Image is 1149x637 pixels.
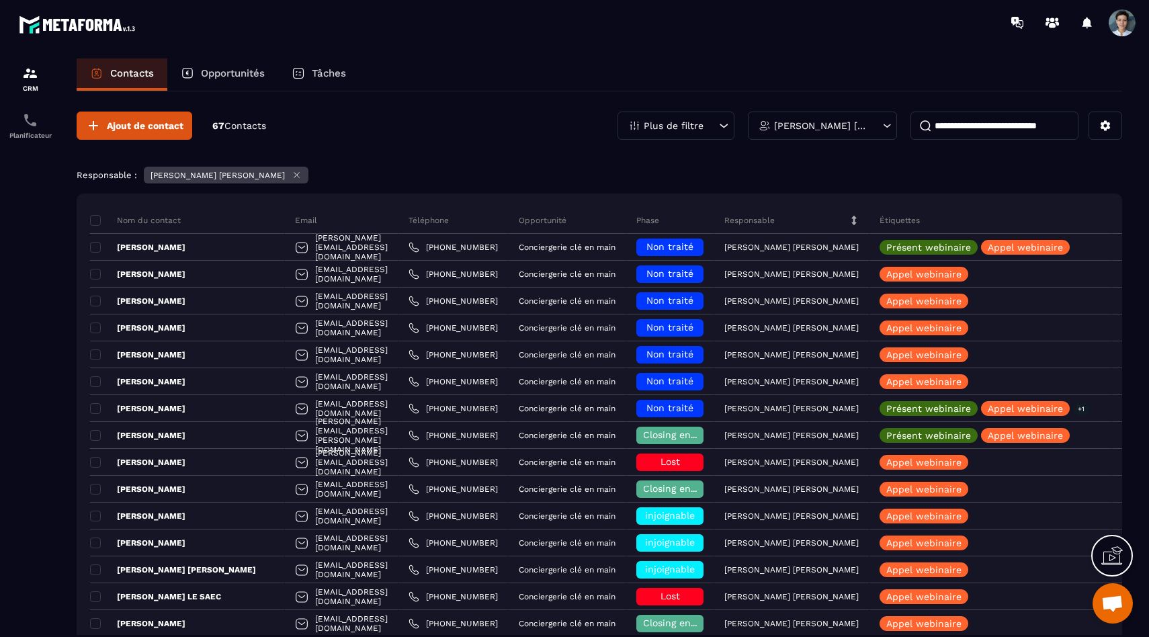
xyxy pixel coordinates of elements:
[409,564,498,575] a: [PHONE_NUMBER]
[22,112,38,128] img: scheduler
[886,511,962,521] p: Appel webinaire
[724,215,775,226] p: Responsable
[886,269,962,279] p: Appel webinaire
[724,565,859,575] p: [PERSON_NAME] [PERSON_NAME]
[519,484,615,494] p: Conciergerie clé en main
[90,403,185,414] p: [PERSON_NAME]
[724,377,859,386] p: [PERSON_NAME] [PERSON_NAME]
[886,458,962,467] p: Appel webinaire
[646,268,693,279] span: Non traité
[409,349,498,360] a: [PHONE_NUMBER]
[212,120,266,132] p: 67
[724,296,859,306] p: [PERSON_NAME] [PERSON_NAME]
[151,171,285,180] p: [PERSON_NAME] [PERSON_NAME]
[724,592,859,601] p: [PERSON_NAME] [PERSON_NAME]
[409,430,498,441] a: [PHONE_NUMBER]
[409,591,498,602] a: [PHONE_NUMBER]
[519,511,615,521] p: Conciergerie clé en main
[724,511,859,521] p: [PERSON_NAME] [PERSON_NAME]
[886,538,962,548] p: Appel webinaire
[90,269,185,280] p: [PERSON_NAME]
[519,243,615,252] p: Conciergerie clé en main
[409,242,498,253] a: [PHONE_NUMBER]
[646,322,693,333] span: Non traité
[886,377,962,386] p: Appel webinaire
[774,121,867,130] p: [PERSON_NAME] [PERSON_NAME]
[636,215,659,226] p: Phase
[988,404,1063,413] p: Appel webinaire
[90,618,185,629] p: [PERSON_NAME]
[519,296,615,306] p: Conciergerie clé en main
[409,538,498,548] a: [PHONE_NUMBER]
[886,243,971,252] p: Présent webinaire
[77,112,192,140] button: Ajout de contact
[646,241,693,252] span: Non traité
[409,511,498,521] a: [PHONE_NUMBER]
[519,458,615,467] p: Conciergerie clé en main
[646,376,693,386] span: Non traité
[886,350,962,359] p: Appel webinaire
[90,215,181,226] p: Nom du contact
[643,618,720,628] span: Closing en cours
[519,565,615,575] p: Conciergerie clé en main
[643,483,720,494] span: Closing en cours
[643,429,720,440] span: Closing en cours
[661,456,680,467] span: Lost
[724,458,859,467] p: [PERSON_NAME] [PERSON_NAME]
[661,591,680,601] span: Lost
[724,269,859,279] p: [PERSON_NAME] [PERSON_NAME]
[278,58,359,91] a: Tâches
[19,12,140,37] img: logo
[886,619,962,628] p: Appel webinaire
[1093,583,1133,624] div: Ouvrir le chat
[519,377,615,386] p: Conciergerie clé en main
[22,65,38,81] img: formation
[167,58,278,91] a: Opportunités
[644,121,704,130] p: Plus de filtre
[886,431,971,440] p: Présent webinaire
[409,269,498,280] a: [PHONE_NUMBER]
[886,323,962,333] p: Appel webinaire
[724,484,859,494] p: [PERSON_NAME] [PERSON_NAME]
[724,404,859,413] p: [PERSON_NAME] [PERSON_NAME]
[519,431,615,440] p: Conciergerie clé en main
[3,85,57,92] p: CRM
[409,403,498,414] a: [PHONE_NUMBER]
[519,350,615,359] p: Conciergerie clé en main
[3,132,57,139] p: Planificateur
[90,591,221,602] p: [PERSON_NAME] LE SAEC
[77,170,137,180] p: Responsable :
[519,592,615,601] p: Conciergerie clé en main
[646,295,693,306] span: Non traité
[224,120,266,131] span: Contacts
[90,484,185,495] p: [PERSON_NAME]
[107,119,183,132] span: Ajout de contact
[724,323,859,333] p: [PERSON_NAME] [PERSON_NAME]
[519,323,615,333] p: Conciergerie clé en main
[724,431,859,440] p: [PERSON_NAME] [PERSON_NAME]
[724,538,859,548] p: [PERSON_NAME] [PERSON_NAME]
[409,376,498,387] a: [PHONE_NUMBER]
[886,484,962,494] p: Appel webinaire
[886,404,971,413] p: Présent webinaire
[90,564,256,575] p: [PERSON_NAME] [PERSON_NAME]
[409,484,498,495] a: [PHONE_NUMBER]
[724,350,859,359] p: [PERSON_NAME] [PERSON_NAME]
[886,592,962,601] p: Appel webinaire
[90,511,185,521] p: [PERSON_NAME]
[988,243,1063,252] p: Appel webinaire
[724,619,859,628] p: [PERSON_NAME] [PERSON_NAME]
[409,215,449,226] p: Téléphone
[1073,402,1089,416] p: +1
[886,296,962,306] p: Appel webinaire
[409,323,498,333] a: [PHONE_NUMBER]
[645,537,695,548] span: injoignable
[312,67,346,79] p: Tâches
[90,242,185,253] p: [PERSON_NAME]
[646,402,693,413] span: Non traité
[519,404,615,413] p: Conciergerie clé en main
[3,55,57,102] a: formationformationCRM
[409,618,498,629] a: [PHONE_NUMBER]
[201,67,265,79] p: Opportunités
[90,457,185,468] p: [PERSON_NAME]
